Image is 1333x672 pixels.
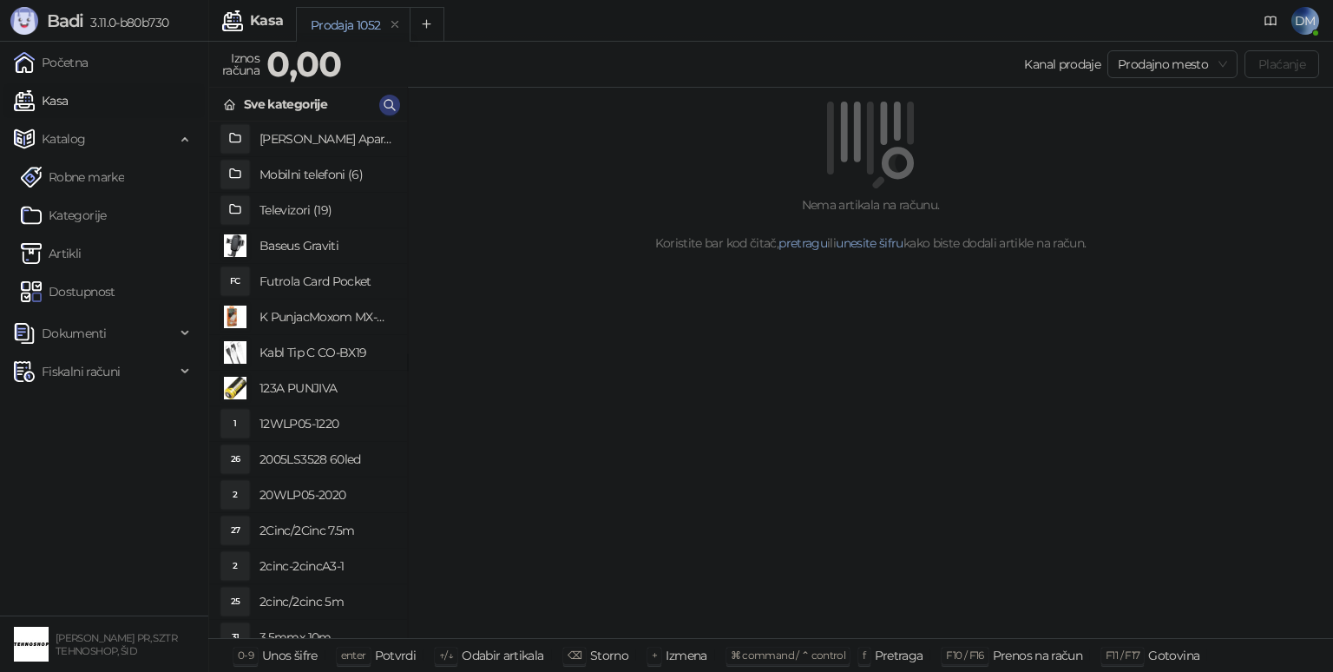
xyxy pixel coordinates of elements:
div: 26 [221,445,249,473]
span: ↑/↓ [439,649,453,662]
div: 31 [221,623,249,651]
div: Nema artikala na računu. Koristite bar kod čitač, ili kako biste dodali artikle na račun. [429,195,1312,253]
div: Iznos računa [219,47,263,82]
a: Dostupnost [21,274,115,309]
div: Unos šifre [262,644,318,667]
img: Logo [10,7,38,35]
a: pretragu [778,235,827,251]
div: Izmena [666,644,706,667]
div: FC [221,267,249,295]
div: 1 [221,410,249,438]
a: Početna [14,45,89,80]
div: Sve kategorije [244,95,327,114]
div: 25 [221,588,249,616]
div: Kanal prodaje [1024,55,1100,74]
h4: K PunjacMoxom MX-HC25 PD 20W [259,303,393,331]
button: Add tab [410,7,444,42]
span: ⌘ command / ⌃ control [731,649,846,662]
span: enter [341,649,366,662]
div: Kasa [250,14,283,28]
h4: Televizori (19) [259,196,393,224]
span: f [863,649,865,662]
img: Slika [221,232,249,260]
button: Plaćanje [1244,50,1319,78]
span: ⌫ [568,649,581,662]
h4: 2cinc/2cinc 5m [259,588,393,616]
a: Kasa [14,83,68,118]
h4: 3.5mmx 10m [259,623,393,651]
h4: [PERSON_NAME] Aparati (2) [259,125,393,153]
img: Slika [221,339,249,366]
div: Prenos na račun [993,644,1082,667]
a: Robne marke [21,160,124,194]
a: Kategorije [21,198,107,233]
img: 64x64-companyLogo-68805acf-9e22-4a20-bcb3-9756868d3d19.jpeg [14,627,49,662]
a: ArtikliArtikli [21,236,82,271]
strong: 0,00 [266,43,341,85]
h4: Mobilni telefoni (6) [259,161,393,188]
div: Potvrdi [375,644,417,667]
a: Dokumentacija [1257,7,1284,35]
div: grid [209,122,407,638]
span: Fiskalni računi [42,354,120,389]
h4: 2005LS3528 60led [259,445,393,473]
div: 27 [221,517,249,544]
span: F11 / F17 [1106,649,1139,662]
img: Artikli [21,243,42,264]
div: Prodaja 1052 [311,16,380,35]
span: Katalog [42,122,86,156]
span: DM [1291,7,1319,35]
div: 2 [221,552,249,580]
span: Dokumenti [42,316,106,351]
h4: 12WLP05-1220 [259,410,393,438]
div: Gotovina [1148,644,1199,667]
div: Odabir artikala [462,644,543,667]
small: [PERSON_NAME] PR, SZTR TEHNOSHOP, ŠID [56,632,177,657]
span: + [652,649,657,662]
h4: Futrola Card Pocket [259,267,393,295]
div: Storno [590,644,628,667]
h4: 2cinc-2cincA3-1 [259,552,393,580]
h4: 2Cinc/2Cinc 7.5m [259,517,393,544]
h4: 123A PUNJIVA [259,374,393,402]
div: 2 [221,481,249,509]
a: unesite šifru [836,235,903,251]
h4: 20WLP05-2020 [259,481,393,509]
div: Pretraga [875,644,923,667]
button: remove [384,17,406,32]
span: Badi [47,10,83,31]
h4: Kabl Tip C CO-BX19 [259,339,393,366]
img: Slika [221,374,249,402]
span: Prodajno mesto [1118,51,1227,77]
span: 3.11.0-b80b730 [83,15,168,30]
img: Slika [221,303,249,331]
h4: Baseus Graviti [259,232,393,260]
span: F10 / F16 [946,649,983,662]
span: 0-9 [238,649,253,662]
